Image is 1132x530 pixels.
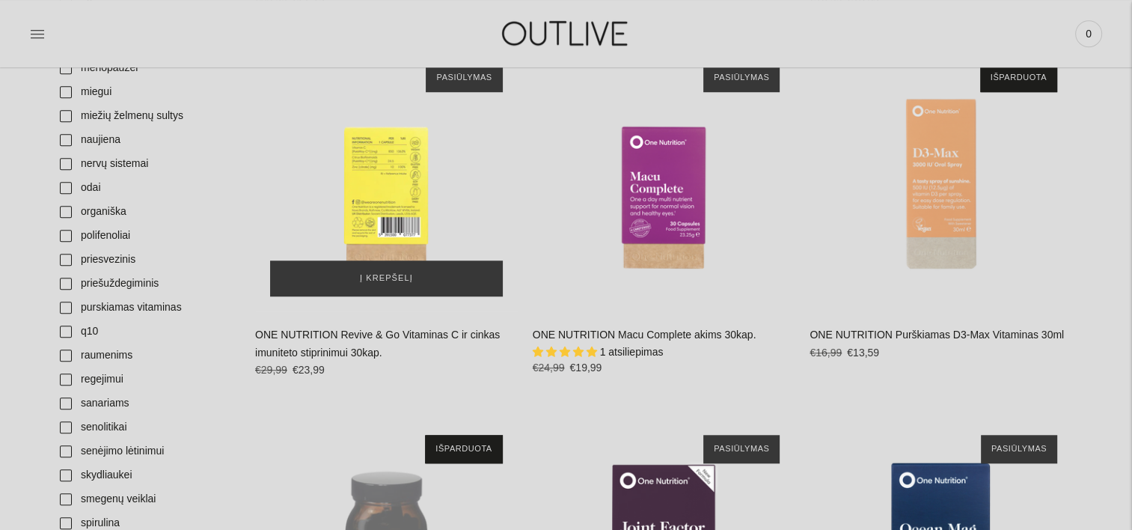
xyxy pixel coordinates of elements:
[51,344,240,368] a: raumenims
[255,49,518,311] a: ONE NUTRITION Revive & Go Vitaminas C ir cinkas imuniteto stiprinimui 30kap.
[473,7,660,59] img: OUTLIVE
[51,487,240,511] a: smegenų veiklai
[1078,23,1099,44] span: 0
[51,272,240,296] a: priešuždegiminis
[51,152,240,176] a: nervų sistemai
[51,392,240,415] a: sanariams
[51,463,240,487] a: skydliaukei
[270,261,503,296] button: Į krepšelį
[810,49,1072,311] a: ONE NUTRITION Purškiamas D3-Max Vitaminas 30ml
[51,104,240,128] a: miežių želmenų sultys
[810,329,1064,341] a: ONE NUTRITION Purškiamas D3-Max Vitaminas 30ml
[360,271,413,286] span: Į krepšelį
[533,346,600,358] span: 5.00 stars
[51,368,240,392] a: regejimui
[293,364,325,376] span: €23,99
[569,362,602,374] span: €19,99
[51,224,240,248] a: polifenoliai
[810,347,842,359] s: €16,99
[847,347,879,359] span: €13,59
[255,364,287,376] s: €29,99
[51,56,240,80] a: menopauzei
[51,200,240,224] a: organiška
[255,329,500,359] a: ONE NUTRITION Revive & Go Vitaminas C ir cinkas imuniteto stiprinimui 30kap.
[533,49,795,311] a: ONE NUTRITION Macu Complete akims 30kap.
[51,415,240,439] a: senolitikai
[51,176,240,200] a: odai
[51,248,240,272] a: priesvezinis
[533,329,756,341] a: ONE NUTRITION Macu Complete akims 30kap.
[51,320,240,344] a: q10
[533,362,565,374] s: €24,99
[51,80,240,104] a: miegui
[51,439,240,463] a: senėjimo lėtinimui
[600,346,664,358] span: 1 atsiliepimas
[51,296,240,320] a: purskiamas vitaminas
[1075,17,1102,50] a: 0
[51,128,240,152] a: naujiena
